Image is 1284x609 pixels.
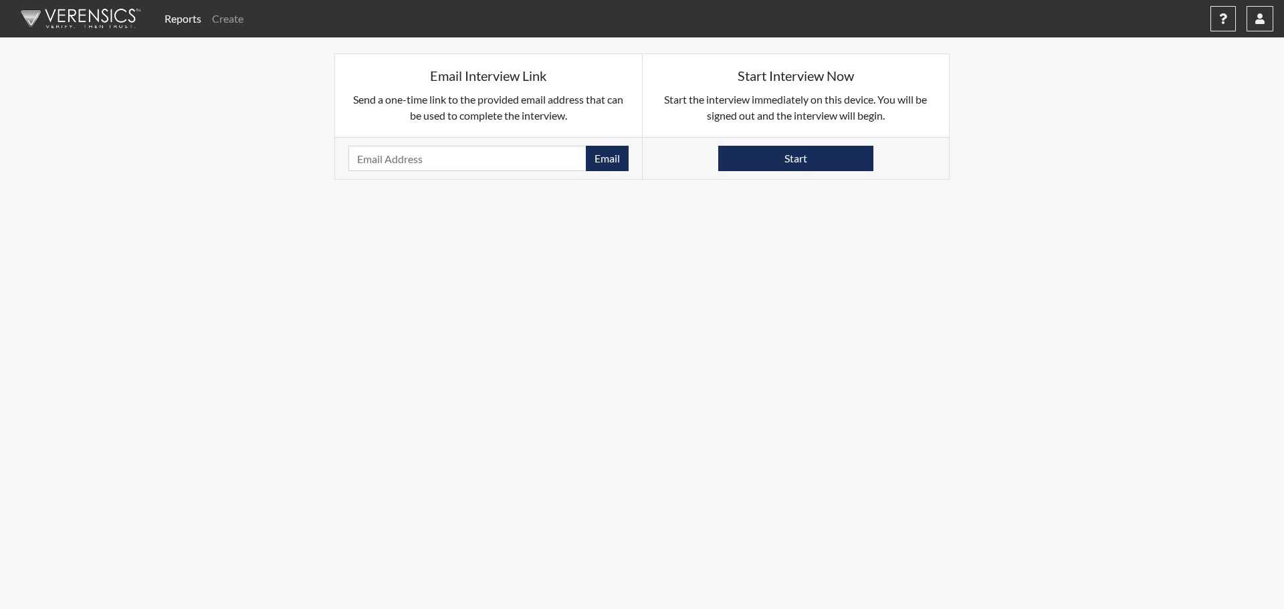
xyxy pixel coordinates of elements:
[348,68,629,84] h5: Email Interview Link
[656,68,936,84] h5: Start Interview Now
[656,92,936,124] p: Start the interview immediately on this device. You will be signed out and the interview will begin.
[718,146,873,171] button: Start
[348,146,586,171] input: Email Address
[159,5,207,32] a: Reports
[348,92,629,124] p: Send a one-time link to the provided email address that can be used to complete the interview.
[207,5,249,32] a: Create
[586,146,629,171] button: Email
